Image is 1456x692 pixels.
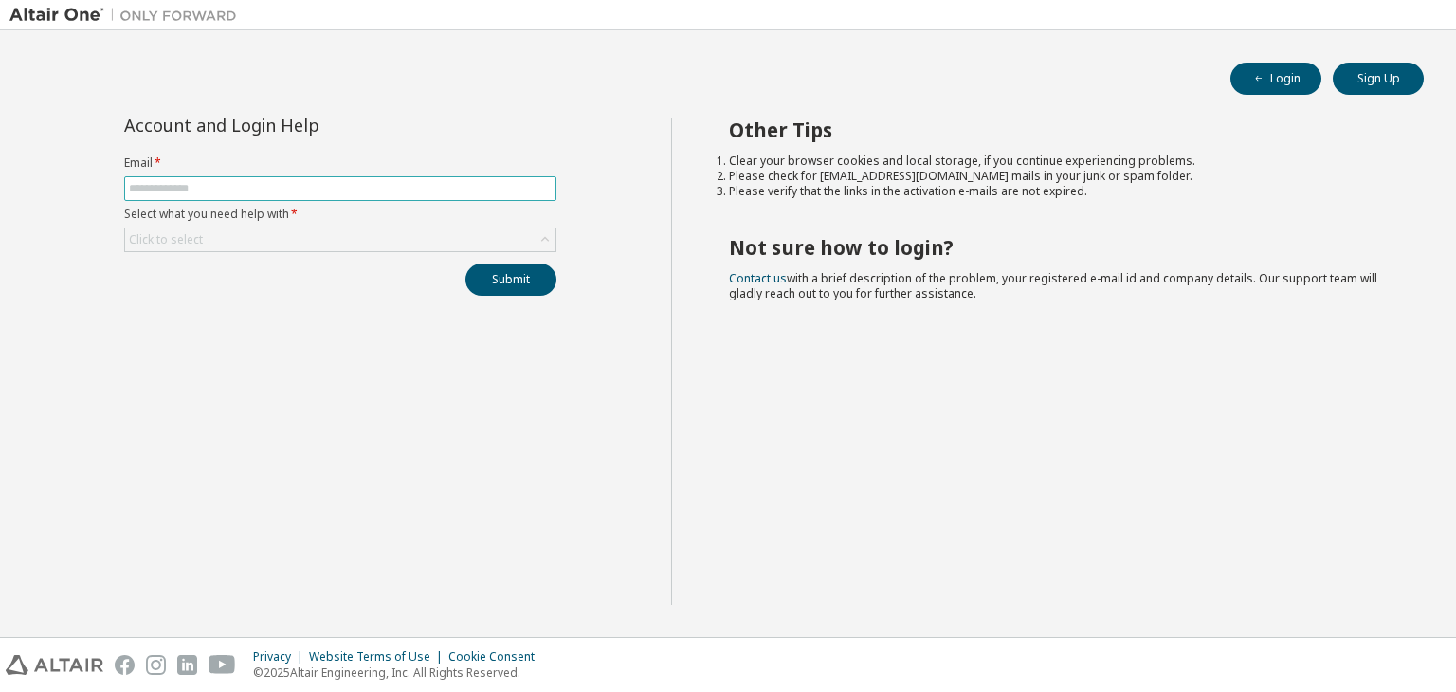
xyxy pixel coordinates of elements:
div: Click to select [125,228,555,251]
div: Click to select [129,232,203,247]
div: Account and Login Help [124,118,470,133]
label: Select what you need help with [124,207,556,222]
h2: Other Tips [729,118,1391,142]
img: facebook.svg [115,655,135,675]
h2: Not sure how to login? [729,235,1391,260]
li: Clear your browser cookies and local storage, if you continue experiencing problems. [729,154,1391,169]
button: Login [1230,63,1321,95]
div: Cookie Consent [448,649,546,665]
img: linkedin.svg [177,655,197,675]
p: © 2025 Altair Engineering, Inc. All Rights Reserved. [253,665,546,681]
div: Privacy [253,649,309,665]
button: Sign Up [1333,63,1424,95]
button: Submit [465,264,556,296]
span: with a brief description of the problem, your registered e-mail id and company details. Our suppo... [729,270,1377,301]
label: Email [124,155,556,171]
div: Website Terms of Use [309,649,448,665]
li: Please verify that the links in the activation e-mails are not expired. [729,184,1391,199]
img: youtube.svg [209,655,236,675]
img: Altair One [9,6,246,25]
img: altair_logo.svg [6,655,103,675]
li: Please check for [EMAIL_ADDRESS][DOMAIN_NAME] mails in your junk or spam folder. [729,169,1391,184]
img: instagram.svg [146,655,166,675]
a: Contact us [729,270,787,286]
